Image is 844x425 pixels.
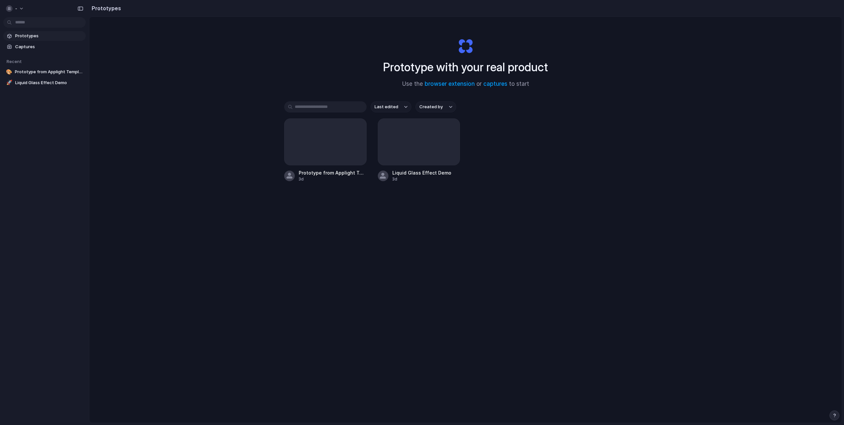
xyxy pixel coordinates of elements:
h2: Prototypes [89,4,121,12]
a: captures [483,81,507,87]
div: 3d [392,176,460,182]
div: 3d [299,176,367,182]
button: - [3,3,27,14]
a: 🚀Liquid Glass Effect Demo [3,78,86,88]
span: Prototypes [15,33,83,39]
button: Created by [415,101,456,113]
a: Liquid Glass Effect Demo3d [378,118,460,182]
span: Recent [7,59,22,64]
span: Liquid Glass Effect Demo [15,80,83,86]
a: Captures [3,42,86,52]
a: browser extension [425,81,475,87]
div: 🚀 [6,80,13,86]
span: - [15,5,17,12]
div: 🎨 [6,69,12,75]
span: Created by [419,104,443,110]
button: Last edited [371,101,411,113]
span: Prototype from Applight Template Demo [15,69,83,75]
span: Last edited [375,104,398,110]
span: Liquid Glass Effect Demo [392,169,460,176]
span: Use the or to start [402,80,529,88]
span: Captures [15,44,83,50]
a: 🎨Prototype from Applight Template Demo [3,67,86,77]
a: Prototypes [3,31,86,41]
a: Prototype from Applight Template Demo3d [284,118,367,182]
span: Prototype from Applight Template Demo [299,169,367,176]
h1: Prototype with your real product [383,58,548,76]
